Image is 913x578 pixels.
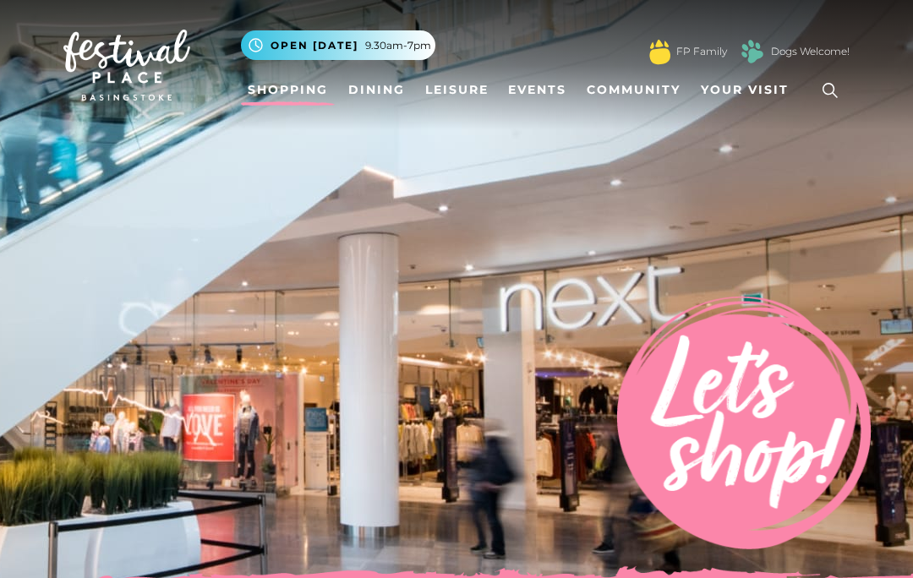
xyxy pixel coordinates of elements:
[580,74,687,106] a: Community
[63,30,190,101] img: Festival Place Logo
[771,44,850,59] a: Dogs Welcome!
[241,30,435,60] button: Open [DATE] 9.30am-7pm
[342,74,412,106] a: Dining
[418,74,495,106] a: Leisure
[676,44,727,59] a: FP Family
[501,74,573,106] a: Events
[694,74,804,106] a: Your Visit
[701,81,789,99] span: Your Visit
[271,38,358,53] span: Open [DATE]
[365,38,431,53] span: 9.30am-7pm
[241,74,335,106] a: Shopping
